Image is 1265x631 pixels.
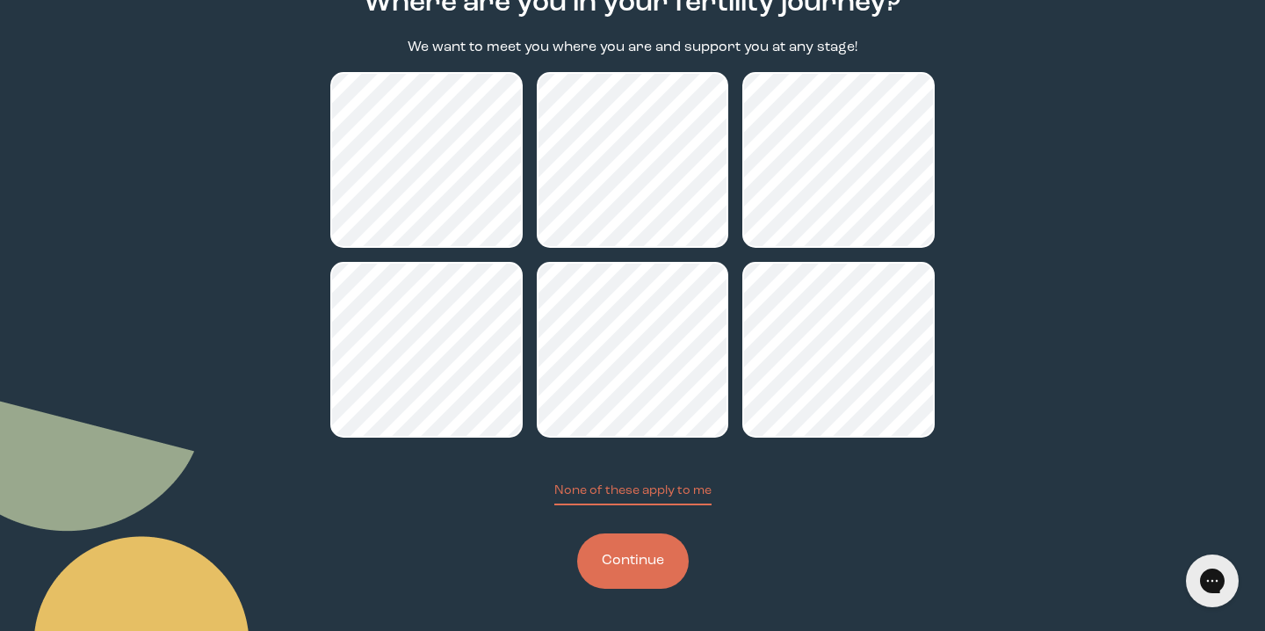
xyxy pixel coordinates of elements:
p: We want to meet you where you are and support you at any stage! [408,38,857,58]
button: None of these apply to me [554,482,712,505]
iframe: Gorgias live chat messenger [1177,548,1247,613]
button: Continue [577,533,689,589]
